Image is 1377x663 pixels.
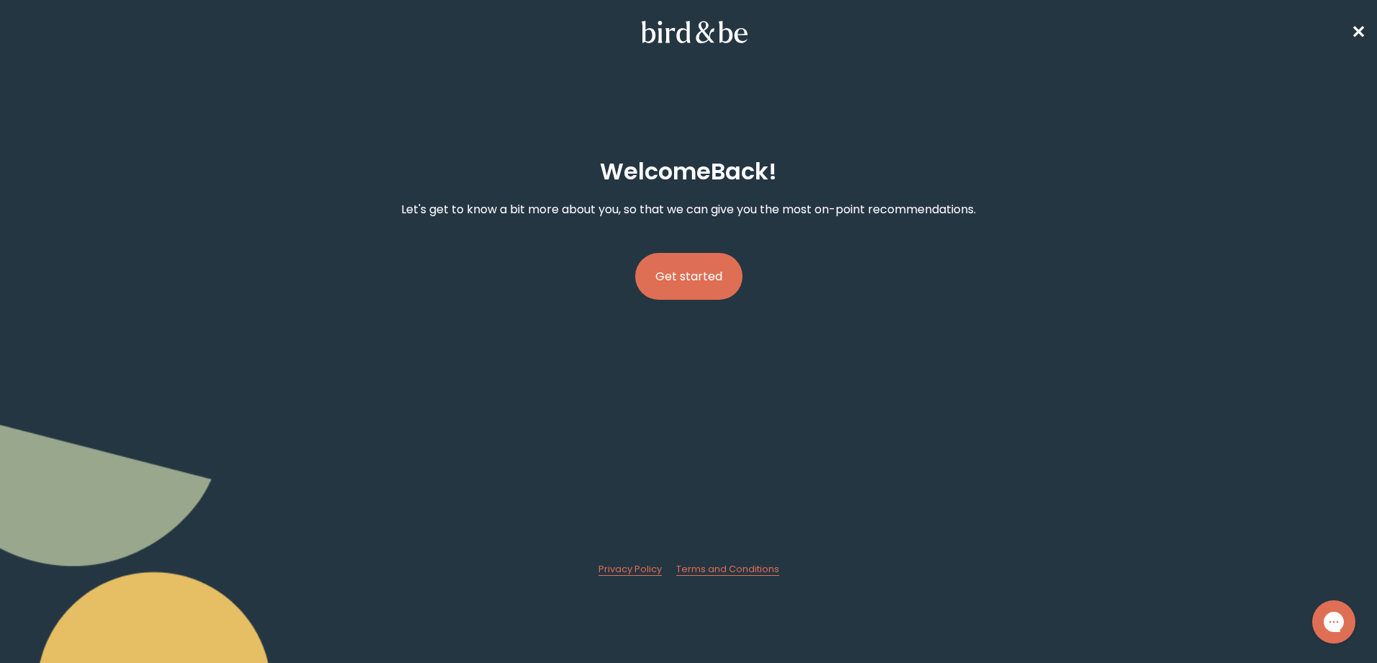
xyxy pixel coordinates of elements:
[1351,19,1365,45] a: ✕
[1305,595,1363,649] iframe: Gorgias live chat messenger
[635,253,743,300] button: Get started
[401,200,976,218] p: Let's get to know a bit more about you, so that we can give you the most on-point recommendations.
[600,154,777,189] h2: Welcome Back !
[598,563,662,575] span: Privacy Policy
[676,563,779,576] a: Terms and Conditions
[598,563,662,576] a: Privacy Policy
[635,230,743,323] a: Get started
[1351,20,1365,44] span: ✕
[676,563,779,575] span: Terms and Conditions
